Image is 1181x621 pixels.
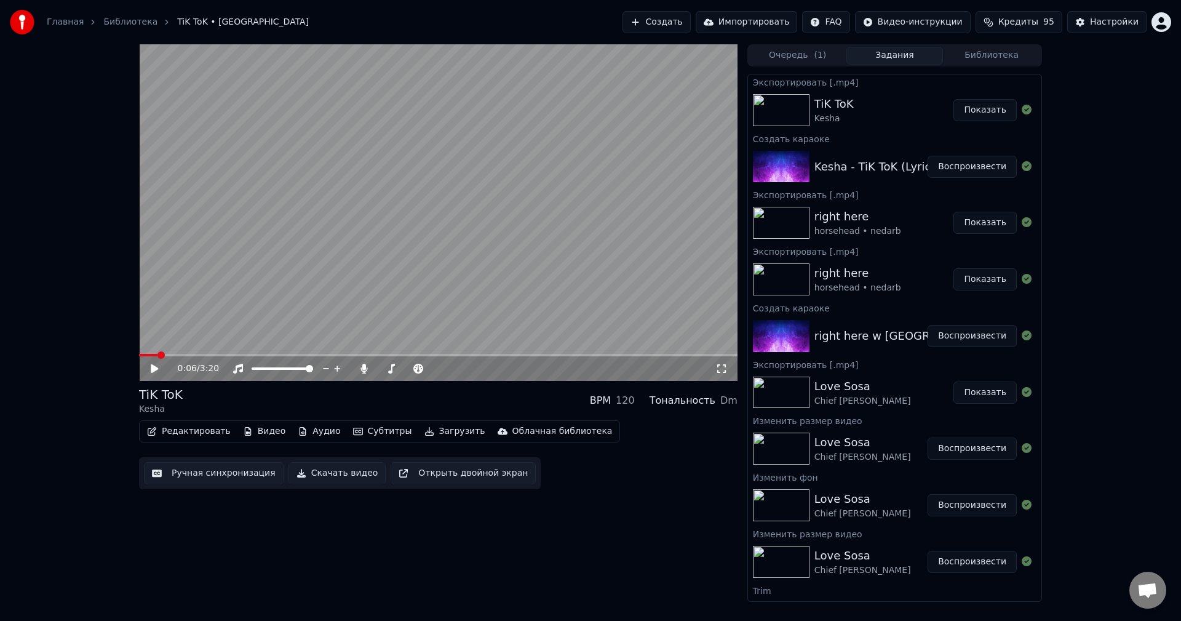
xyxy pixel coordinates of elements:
[288,462,386,484] button: Скачать видео
[814,225,901,238] div: horsehead • nedarb
[953,382,1017,404] button: Показать
[293,423,345,440] button: Аудио
[748,244,1041,258] div: Экспортировать [.mp4]
[139,403,183,415] div: Kesha
[976,11,1062,33] button: Кредиты95
[748,470,1041,484] div: Изменить фон
[928,551,1017,573] button: Воспроизвести
[928,156,1017,178] button: Воспроизвести
[943,47,1040,65] button: Библиотека
[814,451,911,463] div: Chief [PERSON_NAME]
[47,16,309,28] nav: breadcrumb
[650,393,715,408] div: Тональность
[814,378,911,395] div: Love Sosa
[1067,11,1147,33] button: Настройки
[928,494,1017,516] button: Воспроизвести
[814,113,854,125] div: Kesha
[178,363,197,375] span: 0:06
[953,99,1017,121] button: Показать
[855,11,971,33] button: Видео-инструкции
[748,131,1041,146] div: Создать караоке
[622,11,690,33] button: Создать
[814,491,911,508] div: Love Sosa
[814,434,911,451] div: Love Sosa
[748,413,1041,428] div: Изменить размер видео
[928,325,1017,347] button: Воспроизвести
[846,47,944,65] button: Задания
[139,386,183,403] div: TiK ToK
[814,158,952,175] div: Kesha - TiK ToK (Lyrics) 4
[10,10,34,34] img: youka
[953,212,1017,234] button: Показать
[748,187,1041,202] div: Экспортировать [.mp4]
[178,363,207,375] div: /
[238,423,291,440] button: Видео
[814,395,911,407] div: Chief [PERSON_NAME]
[814,95,854,113] div: TiK ToK
[748,357,1041,372] div: Экспортировать [.mp4]
[1129,572,1166,609] div: Открытый чат
[814,508,911,520] div: Chief [PERSON_NAME]
[177,16,309,28] span: TiK ToK • [GEOGRAPHIC_DATA]
[391,462,536,484] button: Открыть двойной экран
[590,393,611,408] div: BPM
[749,47,846,65] button: Очередь
[144,462,284,484] button: Ручная синхронизация
[720,393,738,408] div: Dm
[802,11,849,33] button: FAQ
[512,425,613,438] div: Облачная библиотека
[814,327,1085,345] div: right here w [GEOGRAPHIC_DATA] (prod. nedarb)
[748,583,1041,598] div: Trim
[814,564,911,577] div: Chief [PERSON_NAME]
[348,423,417,440] button: Субтитры
[748,526,1041,541] div: Изменить размер видео
[814,547,911,564] div: Love Sosa
[1090,16,1139,28] div: Настройки
[696,11,798,33] button: Импортировать
[814,265,901,282] div: right here
[420,423,490,440] button: Загрузить
[142,423,236,440] button: Редактировать
[1043,16,1054,28] span: 95
[928,438,1017,460] button: Воспроизвести
[200,363,219,375] span: 3:20
[748,300,1041,315] div: Создать караоке
[616,393,635,408] div: 120
[814,282,901,294] div: horsehead • nedarb
[814,49,826,62] span: ( 1 )
[748,74,1041,89] div: Экспортировать [.mp4]
[47,16,84,28] a: Главная
[953,268,1017,290] button: Показать
[814,208,901,225] div: right here
[103,16,157,28] a: Библиотека
[998,16,1038,28] span: Кредиты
